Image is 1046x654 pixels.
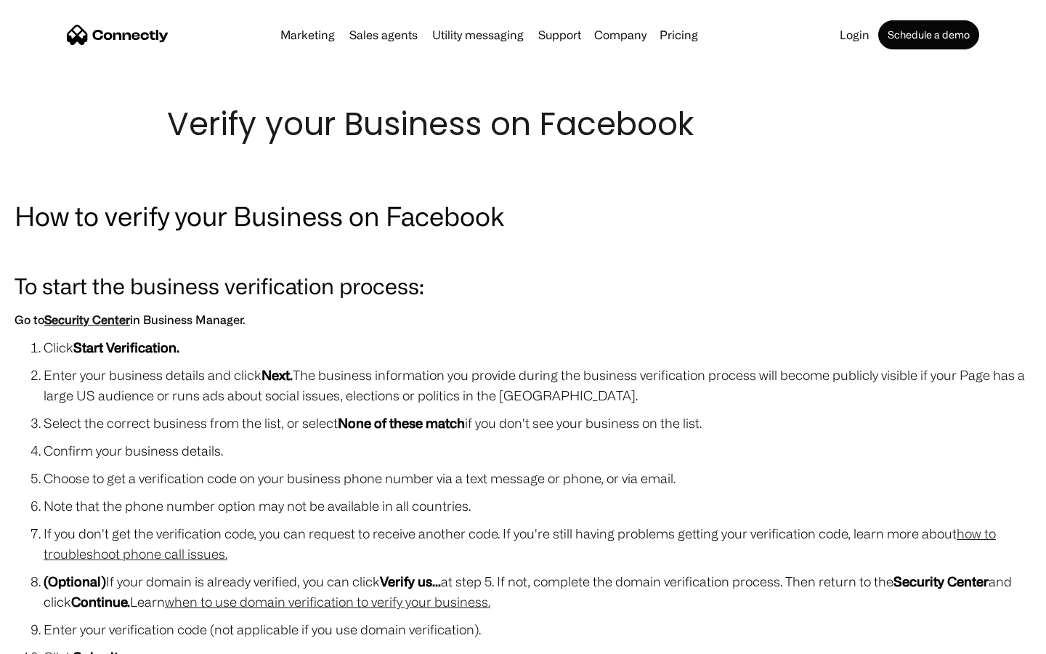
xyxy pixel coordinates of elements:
a: Pricing [654,29,704,41]
a: Marketing [275,29,341,41]
h2: How to verify your Business on Facebook [15,198,1031,234]
strong: Start Verification. [73,340,179,355]
li: Select the correct business from the list, or select if you don't see your business on the list. [44,413,1031,433]
li: If you don't get the verification code, you can request to receive another code. If you're still ... [44,523,1031,564]
div: Company [594,25,646,45]
strong: Verify us... [380,574,441,589]
h3: To start the business verification process: [15,269,1031,302]
p: ‍ [15,241,1031,262]
a: Security Center [44,313,130,326]
li: If your domain is already verified, you can click at step 5. If not, complete the domain verifica... [44,571,1031,612]
strong: None of these match [338,416,465,430]
li: Confirm your business details. [44,440,1031,461]
a: Schedule a demo [878,20,979,49]
li: Note that the phone number option may not be available in all countries. [44,496,1031,516]
a: Support [532,29,587,41]
a: Utility messaging [426,29,530,41]
strong: Next. [261,368,293,382]
a: when to use domain verification to verify your business. [165,594,490,609]
strong: (Optional) [44,574,106,589]
h1: Verify your Business on Facebook [167,102,879,147]
a: Login [834,29,875,41]
li: Choose to get a verification code on your business phone number via a text message or phone, or v... [44,468,1031,488]
li: Enter your verification code (not applicable if you use domain verification). [44,619,1031,639]
li: Click [44,337,1031,358]
aside: Language selected: English [15,629,87,649]
ul: Language list [29,629,87,649]
a: Sales agents [344,29,423,41]
h6: Go to in Business Manager. [15,310,1031,330]
li: Enter your business details and click The business information you provide during the business ve... [44,365,1031,405]
strong: Continue. [71,594,130,609]
strong: Security Center [893,574,989,589]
